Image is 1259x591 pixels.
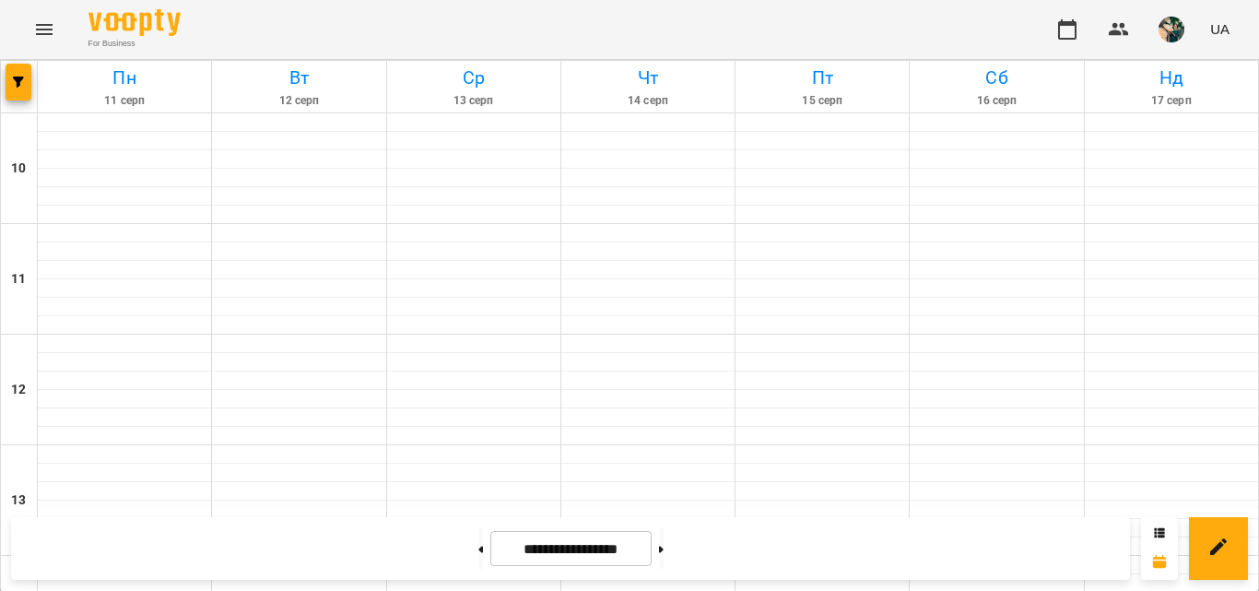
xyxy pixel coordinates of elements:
span: For Business [88,38,181,50]
h6: Нд [1088,64,1255,92]
h6: 15 серп [738,92,906,110]
h6: Пт [738,64,906,92]
h6: Сб [912,64,1080,92]
h6: 13 [11,491,26,511]
h6: Вт [215,64,382,92]
button: Menu [22,7,66,52]
h6: 14 серп [564,92,732,110]
h6: 10 [11,159,26,179]
h6: Ср [390,64,558,92]
h6: 11 серп [41,92,208,110]
h6: Чт [564,64,732,92]
h6: 12 серп [215,92,382,110]
h6: 13 серп [390,92,558,110]
h6: 17 серп [1088,92,1255,110]
button: UA [1203,12,1237,46]
img: Voopty Logo [88,9,181,36]
h6: Пн [41,64,208,92]
h6: 12 [11,380,26,400]
h6: 11 [11,269,26,290]
span: UA [1210,19,1230,39]
img: f2c70d977d5f3d854725443aa1abbf76.jpg [1159,17,1184,42]
h6: 16 серп [912,92,1080,110]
